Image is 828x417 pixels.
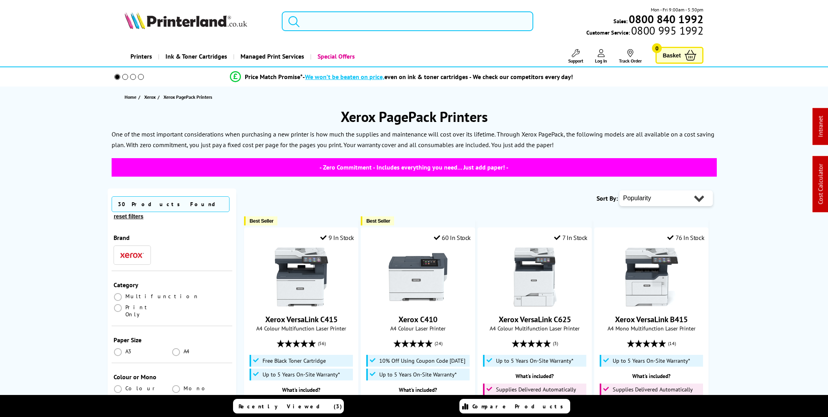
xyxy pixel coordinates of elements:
span: (14) [668,336,676,351]
a: Compare Products [459,399,570,413]
span: Up to 5 Years On-Site Warranty* [263,371,340,378]
span: We won’t be beaten on price, [305,73,384,81]
span: A4 Colour Multifunction Laser Printer [248,325,354,332]
span: A4 Mono Multifunction Laser Printer [599,325,704,332]
span: Mono [184,385,209,392]
div: What's included? [599,373,704,380]
span: Sales: [613,17,628,25]
div: 7 In Stock [554,234,587,242]
span: (56) [318,336,326,351]
a: Track Order [619,49,642,64]
span: Compare Products [472,403,567,410]
div: Brand [114,234,231,242]
span: A4 Colour Laser Printer [365,325,471,332]
img: Xerox [120,253,144,258]
span: Xerox PagePack Printers [163,94,212,100]
span: - Zero Commitment - Includes everything you need... Just add paper! - [112,158,717,177]
div: 76 In Stock [667,234,704,242]
span: 30 Products Found [112,196,229,212]
div: Category [114,281,231,289]
b: 0800 840 1992 [629,12,703,26]
a: Cost Calculator [817,164,824,205]
span: Up to 5 Years On-Site Warranty* [613,358,690,364]
span: A4 [184,348,191,355]
p: One of the most important considerations when purchasing a new printer is how much the supplies a... [112,129,717,150]
button: Best Seller [361,216,394,225]
div: Colour or Mono [114,373,231,381]
span: Price Match Promise* [245,73,303,81]
span: Support [568,58,583,64]
h1: Xerox PagePack Printers [108,107,721,126]
span: (24) [435,336,442,351]
a: Basket 0 [655,47,703,64]
img: Xerox C410 [389,247,448,306]
a: Xerox C410 [389,300,448,308]
li: modal_Promise [104,70,700,84]
img: Xerox VersaLink C625 [505,247,564,306]
span: Multifunction [125,293,199,300]
img: Xerox VersaLink B415 [622,247,681,306]
img: Printerland Logo [125,12,247,29]
a: Xerox VersaLink C625 [499,314,571,325]
span: Xerox [144,93,156,101]
span: Ink & Toner Cartridges [165,46,227,66]
span: Sort By: [597,194,618,202]
a: Special Offers [310,46,361,66]
a: Xerox VersaLink B415 [615,314,688,325]
a: Xerox C410 [398,314,437,325]
img: Xerox VersaLink C415 [272,247,331,306]
span: Supplies Delivered Automatically [613,386,693,393]
a: Printerland Logo [125,12,272,31]
a: Printers [125,46,158,66]
span: Print Only [125,304,172,318]
span: Recently Viewed (3) [239,403,342,410]
button: Best Seller [244,216,277,225]
div: What's included? [482,373,587,380]
div: - even on ink & toner cartridges - We check our competitors every day! [303,73,573,81]
div: Paper Size [114,336,231,344]
span: Customer Service: [586,27,703,36]
span: 0 [652,43,662,53]
span: (3) [553,336,558,351]
a: Recently Viewed (3) [233,399,344,413]
span: Free Black Toner Cartridge [263,358,326,364]
a: Xerox VersaLink B415 [622,300,681,308]
span: Basket [663,50,681,61]
span: A4 Colour Multifunction Laser Printer [482,325,587,332]
a: Intranet [817,116,824,137]
span: Best Seller [250,218,274,224]
a: Xerox VersaLink C625 [505,300,564,308]
span: Best Seller [366,218,390,224]
button: Xerox [118,250,146,260]
a: Ink & Toner Cartridges [158,46,233,66]
span: Log In [595,58,607,64]
button: reset filters [112,213,146,220]
span: Up to 5 Years On-Site Warranty* [379,371,457,378]
span: Mon - Fri 9:00am - 5:30pm [651,6,703,13]
span: Up to 5 Years On-Site Warranty* [496,358,573,364]
span: Supplies Delivered Automatically [496,386,576,393]
a: Xerox [144,93,158,101]
div: 60 In Stock [434,234,471,242]
a: Xerox VersaLink C415 [265,314,338,325]
div: What's included? [365,386,471,393]
a: Xerox VersaLink C415 [272,300,331,308]
a: Log In [595,49,607,64]
a: 0800 840 1992 [628,15,703,23]
div: What's included? [248,386,354,393]
span: 0800 995 1992 [630,27,703,34]
a: Managed Print Services [233,46,310,66]
span: A3 [125,348,132,355]
div: 9 In Stock [320,234,354,242]
a: Home [125,93,138,101]
span: Colour [125,385,158,392]
a: Support [568,49,583,64]
span: 10% Off Using Coupon Code [DATE] [379,358,465,364]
